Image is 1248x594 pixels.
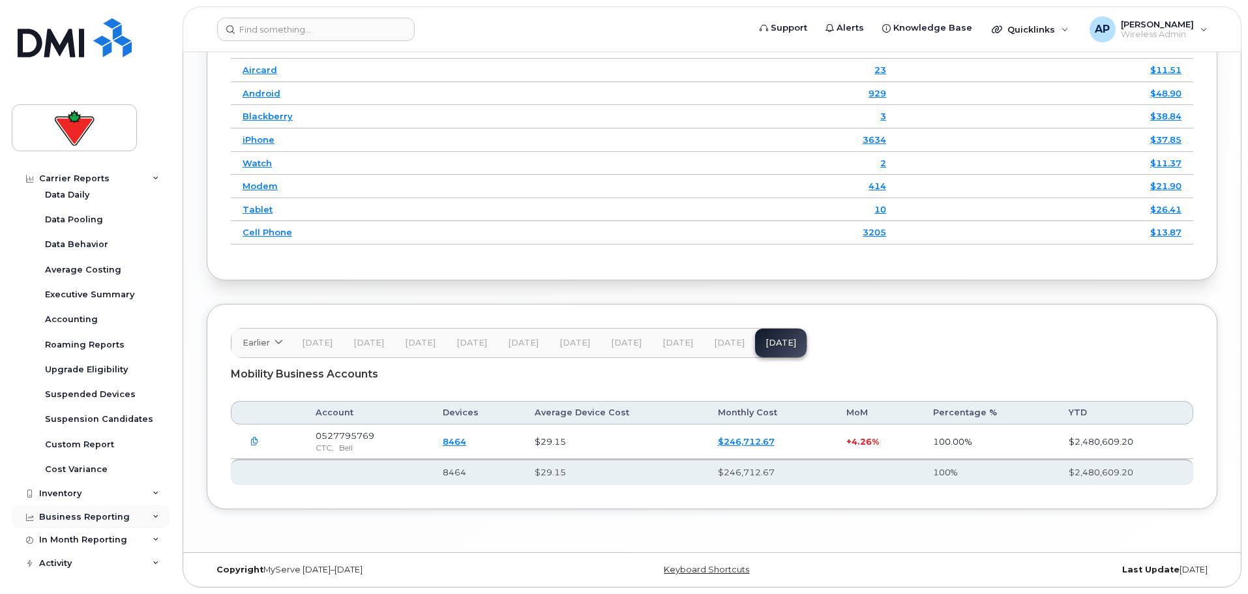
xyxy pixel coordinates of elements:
[243,111,293,121] a: Blackberry
[921,401,1057,424] th: Percentage %
[893,22,972,35] span: Knowledge Base
[431,459,523,485] th: 8464
[243,227,292,237] a: Cell Phone
[874,204,886,215] a: 10
[1150,181,1181,191] a: $21.90
[559,338,590,348] span: [DATE]
[983,16,1078,42] div: Quicklinks
[316,430,374,441] span: 0527795769
[835,401,921,424] th: MoM
[243,336,270,349] span: Earlier
[302,338,333,348] span: [DATE]
[921,424,1057,459] td: 100.00%
[1080,16,1217,42] div: Alpesh Patel
[316,443,334,453] span: CTC,
[662,338,693,348] span: [DATE]
[1150,134,1181,145] a: $37.85
[706,401,835,424] th: Monthly Cost
[353,338,384,348] span: [DATE]
[880,111,886,121] a: 3
[714,338,745,348] span: [DATE]
[243,88,280,98] a: Android
[852,436,879,447] span: 4.26%
[508,338,539,348] span: [DATE]
[304,401,431,424] th: Account
[837,22,864,35] span: Alerts
[1007,24,1055,35] span: Quicklinks
[231,358,1193,391] div: Mobility Business Accounts
[846,436,852,447] span: +
[664,565,749,574] a: Keyboard Shortcuts
[1057,459,1193,485] th: $2,480,609.20
[611,338,642,348] span: [DATE]
[863,134,886,145] a: 3634
[869,181,886,191] a: 414
[216,565,263,574] strong: Copyright
[869,88,886,98] a: 929
[243,134,275,145] a: iPhone
[1150,65,1181,75] a: $11.51
[523,424,706,459] td: $29.15
[443,436,466,447] a: 8464
[243,158,272,168] a: Watch
[243,65,277,75] a: Aircard
[863,227,886,237] a: 3205
[1057,401,1193,424] th: YTD
[874,65,886,75] a: 23
[1150,227,1181,237] a: $13.87
[718,436,775,447] a: $246,712.67
[1150,111,1181,121] a: $38.84
[243,181,278,191] a: Modem
[1121,19,1194,29] span: [PERSON_NAME]
[1057,424,1193,459] td: $2,480,609.20
[243,204,273,215] a: Tablet
[706,459,835,485] th: $246,712.67
[1095,22,1110,37] span: AP
[217,18,415,41] input: Find something...
[405,338,436,348] span: [DATE]
[1122,565,1180,574] strong: Last Update
[1150,158,1181,168] a: $11.37
[771,22,807,35] span: Support
[1150,204,1181,215] a: $26.41
[921,459,1057,485] th: 100%
[523,459,706,485] th: $29.15
[880,158,886,168] a: 2
[456,338,487,348] span: [DATE]
[750,15,816,41] a: Support
[880,565,1217,575] div: [DATE]
[431,401,523,424] th: Devices
[207,565,544,575] div: MyServe [DATE]–[DATE]
[873,15,981,41] a: Knowledge Base
[523,401,706,424] th: Average Device Cost
[231,329,291,357] a: Earlier
[1121,29,1194,40] span: Wireless Admin
[339,443,353,453] span: Bell
[1150,88,1181,98] a: $48.90
[816,15,873,41] a: Alerts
